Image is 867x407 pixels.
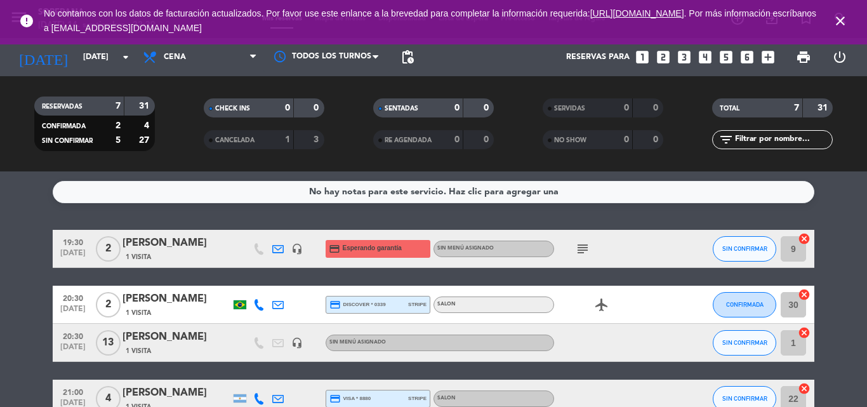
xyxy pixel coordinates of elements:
[96,292,121,317] span: 2
[44,8,816,33] a: . Por más información escríbanos a [EMAIL_ADDRESS][DOMAIN_NAME]
[314,135,321,144] strong: 3
[309,185,559,199] div: No hay notas para este servicio. Haz clic para agregar una
[817,103,830,112] strong: 31
[126,252,151,262] span: 1 Visita
[554,137,586,143] span: NO SHOW
[42,138,93,144] span: SIN CONFIRMAR
[122,235,230,251] div: [PERSON_NAME]
[798,288,811,301] i: cancel
[653,135,661,144] strong: 0
[653,103,661,112] strong: 0
[343,243,402,253] span: Esperando garantía
[329,243,340,255] i: credit_card
[624,103,629,112] strong: 0
[285,135,290,144] strong: 1
[722,395,767,402] span: SIN CONFIRMAR
[437,396,456,401] span: SALON
[57,249,89,264] span: [DATE]
[832,50,847,65] i: power_settings_new
[116,121,121,130] strong: 2
[676,49,692,65] i: looks_3
[96,330,121,356] span: 13
[329,393,371,404] span: visa * 8880
[408,300,427,309] span: stripe
[57,328,89,343] span: 20:30
[139,102,152,110] strong: 31
[697,49,713,65] i: looks_4
[57,384,89,399] span: 21:00
[96,236,121,262] span: 2
[437,246,494,251] span: Sin menú asignado
[484,103,491,112] strong: 0
[42,123,86,130] span: CONFIRMADA
[484,135,491,144] strong: 0
[116,102,121,110] strong: 7
[164,53,186,62] span: Cena
[116,136,121,145] strong: 5
[329,299,386,310] span: Discover * 0339
[42,103,83,110] span: RESERVADAS
[734,133,832,147] input: Filtrar por nombre...
[794,103,799,112] strong: 7
[215,137,255,143] span: CANCELADA
[408,394,427,403] span: stripe
[718,132,734,147] i: filter_list
[798,232,811,245] i: cancel
[329,340,386,345] span: Sin menú asignado
[215,105,250,112] span: CHECK INS
[57,234,89,249] span: 19:30
[590,8,684,18] a: [URL][DOMAIN_NAME]
[291,243,303,255] i: headset_mic
[329,299,341,310] i: credit_card
[122,385,230,401] div: [PERSON_NAME]
[798,382,811,395] i: cancel
[57,305,89,319] span: [DATE]
[122,329,230,345] div: [PERSON_NAME]
[10,43,77,71] i: [DATE]
[798,326,811,339] i: cancel
[713,292,776,317] button: CONFIRMADA
[575,241,590,257] i: subject
[634,49,651,65] i: looks_one
[437,302,456,307] span: SALON
[655,49,672,65] i: looks_two
[329,393,341,404] i: credit_card
[566,53,630,62] span: Reservas para
[713,330,776,356] button: SIN CONFIRMAR
[44,8,816,33] span: No contamos con los datos de facturación actualizados. Por favor use este enlance a la brevedad p...
[739,49,755,65] i: looks_6
[285,103,290,112] strong: 0
[118,50,133,65] i: arrow_drop_down
[713,236,776,262] button: SIN CONFIRMAR
[126,346,151,356] span: 1 Visita
[760,49,776,65] i: add_box
[144,121,152,130] strong: 4
[57,343,89,357] span: [DATE]
[291,337,303,349] i: headset_mic
[821,38,857,76] div: LOG OUT
[726,301,764,308] span: CONFIRMADA
[139,136,152,145] strong: 27
[624,135,629,144] strong: 0
[126,308,151,318] span: 1 Visita
[722,339,767,346] span: SIN CONFIRMAR
[385,105,418,112] span: SENTADAS
[720,105,739,112] span: TOTAL
[718,49,734,65] i: looks_5
[385,137,432,143] span: RE AGENDADA
[122,291,230,307] div: [PERSON_NAME]
[833,13,848,29] i: close
[796,50,811,65] span: print
[314,103,321,112] strong: 0
[454,135,460,144] strong: 0
[57,290,89,305] span: 20:30
[554,105,585,112] span: SERVIDAS
[19,13,34,29] i: error
[722,245,767,252] span: SIN CONFIRMAR
[594,297,609,312] i: airplanemode_active
[454,103,460,112] strong: 0
[400,50,415,65] span: pending_actions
